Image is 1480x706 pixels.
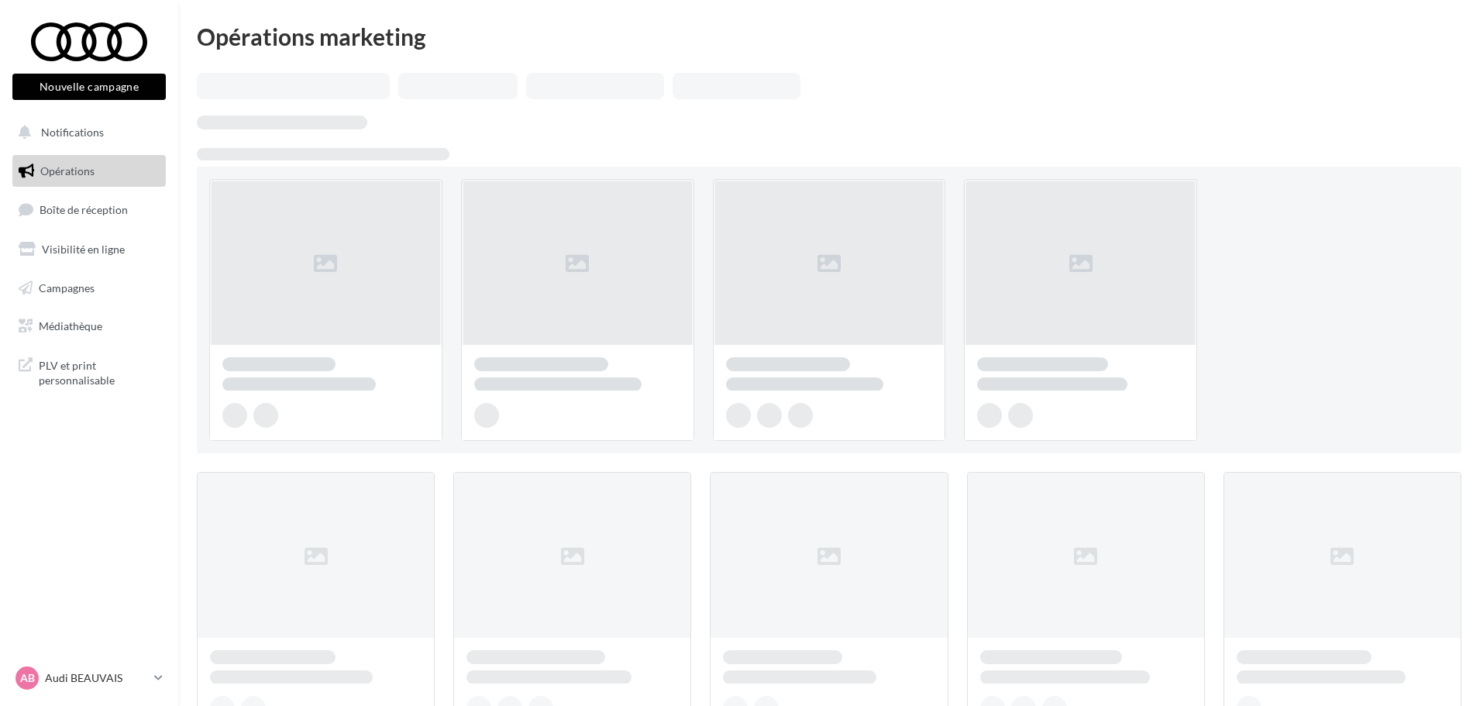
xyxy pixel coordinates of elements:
span: PLV et print personnalisable [39,355,160,388]
a: Campagnes [9,272,169,305]
span: Opérations [40,164,95,177]
span: AB [20,670,35,686]
button: Notifications [9,116,163,149]
a: PLV et print personnalisable [9,349,169,394]
span: Visibilité en ligne [42,243,125,256]
a: Médiathèque [9,310,169,343]
a: Boîte de réception [9,193,169,226]
a: Opérations [9,155,169,188]
p: Audi BEAUVAIS [45,670,148,686]
span: Notifications [41,126,104,139]
a: AB Audi BEAUVAIS [12,663,166,693]
button: Nouvelle campagne [12,74,166,100]
div: Opérations marketing [197,25,1461,48]
span: Campagnes [39,281,95,294]
a: Visibilité en ligne [9,233,169,266]
span: Médiathèque [39,319,102,332]
span: Boîte de réception [40,203,128,216]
